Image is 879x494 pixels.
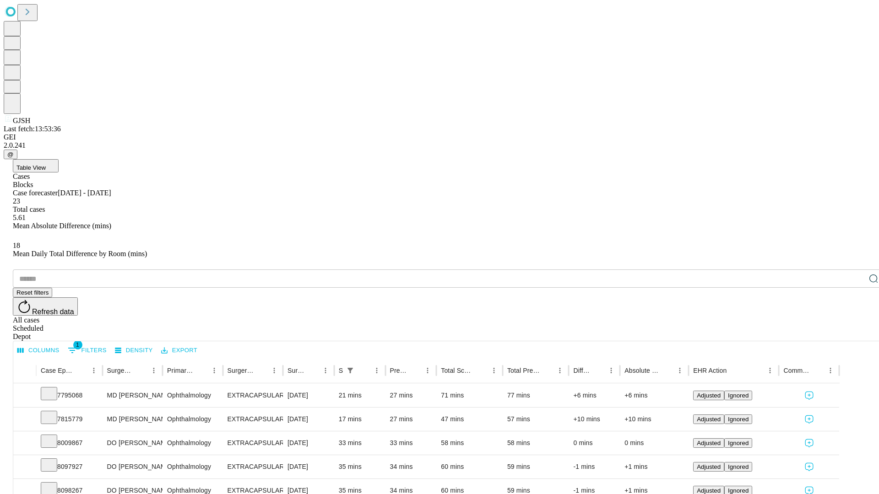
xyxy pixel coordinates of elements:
[228,367,254,374] div: Surgery Name
[507,408,564,431] div: 57 mins
[339,408,381,431] div: 17 mins
[390,455,432,478] div: 34 mins
[13,222,111,230] span: Mean Absolute Difference (mins)
[390,408,432,431] div: 27 mins
[288,367,305,374] div: Surgery Date
[167,384,218,407] div: Ophthalmology
[441,384,498,407] div: 71 mins
[824,364,837,377] button: Menu
[255,364,268,377] button: Sort
[228,431,278,455] div: EXTRACAPSULAR CATARACT REMOVAL WITH [MEDICAL_DATA]
[306,364,319,377] button: Sort
[339,367,343,374] div: Scheduled In Room Duration
[573,455,615,478] div: -1 mins
[441,431,498,455] div: 58 mins
[693,462,724,472] button: Adjusted
[159,344,200,358] button: Export
[107,384,158,407] div: MD [PERSON_NAME]
[7,151,14,158] span: @
[41,455,98,478] div: 8097927
[167,367,194,374] div: Primary Service
[475,364,488,377] button: Sort
[107,408,158,431] div: MD [PERSON_NAME]
[288,431,330,455] div: [DATE]
[15,344,62,358] button: Select columns
[13,242,20,249] span: 18
[673,364,686,377] button: Menu
[661,364,673,377] button: Sort
[693,367,727,374] div: EHR Action
[4,150,17,159] button: @
[288,384,330,407] div: [DATE]
[13,197,20,205] span: 23
[339,384,381,407] div: 21 mins
[507,384,564,407] div: 77 mins
[370,364,383,377] button: Menu
[167,408,218,431] div: Ophthalmology
[441,455,498,478] div: 60 mins
[16,164,46,171] span: Table View
[268,364,281,377] button: Menu
[87,364,100,377] button: Menu
[553,364,566,377] button: Menu
[344,364,357,377] div: 1 active filter
[592,364,605,377] button: Sort
[811,364,824,377] button: Sort
[408,364,421,377] button: Sort
[41,367,74,374] div: Case Epic Id
[390,384,432,407] div: 27 mins
[697,487,721,494] span: Adjusted
[13,297,78,316] button: Refresh data
[693,391,724,400] button: Adjusted
[228,384,278,407] div: EXTRACAPSULAR CATARACT REMOVAL WITH [MEDICAL_DATA]
[18,435,32,451] button: Expand
[724,414,752,424] button: Ignored
[65,343,109,358] button: Show filters
[16,289,49,296] span: Reset filters
[107,455,158,478] div: DO [PERSON_NAME]
[288,455,330,478] div: [DATE]
[58,189,111,197] span: [DATE] - [DATE]
[624,384,684,407] div: +6 mins
[390,367,408,374] div: Predicted In Room Duration
[624,408,684,431] div: +10 mins
[13,159,59,172] button: Table View
[4,133,875,141] div: GEI
[358,364,370,377] button: Sort
[18,388,32,404] button: Expand
[728,487,749,494] span: Ignored
[13,214,26,221] span: 5.61
[18,459,32,475] button: Expand
[441,367,474,374] div: Total Scheduled Duration
[319,364,332,377] button: Menu
[228,408,278,431] div: EXTRACAPSULAR CATARACT REMOVAL WITH [MEDICAL_DATA]
[697,440,721,446] span: Adjusted
[728,463,749,470] span: Ignored
[4,125,61,133] span: Last fetch: 13:53:36
[693,414,724,424] button: Adjusted
[724,391,752,400] button: Ignored
[339,455,381,478] div: 35 mins
[13,250,147,258] span: Mean Daily Total Difference by Room (mins)
[390,431,432,455] div: 33 mins
[573,384,615,407] div: +6 mins
[4,141,875,150] div: 2.0.241
[697,463,721,470] span: Adjusted
[541,364,553,377] button: Sort
[724,438,752,448] button: Ignored
[113,344,155,358] button: Density
[728,392,749,399] span: Ignored
[41,384,98,407] div: 7795068
[421,364,434,377] button: Menu
[208,364,221,377] button: Menu
[135,364,147,377] button: Sort
[107,367,134,374] div: Surgeon Name
[728,440,749,446] span: Ignored
[75,364,87,377] button: Sort
[339,431,381,455] div: 33 mins
[441,408,498,431] div: 47 mins
[605,364,618,377] button: Menu
[107,431,158,455] div: DO [PERSON_NAME]
[167,431,218,455] div: Ophthalmology
[195,364,208,377] button: Sort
